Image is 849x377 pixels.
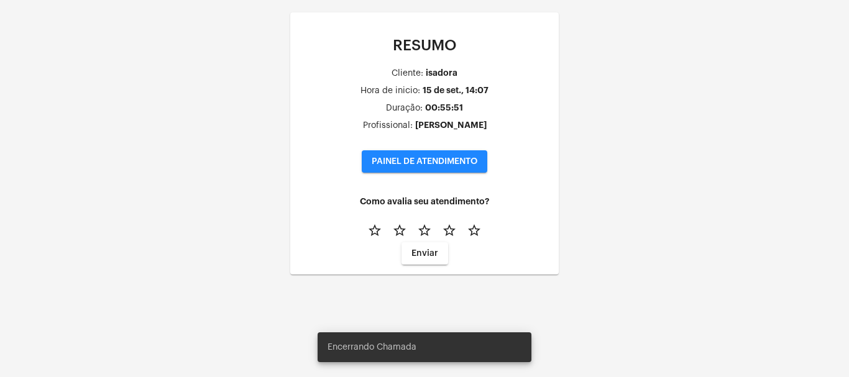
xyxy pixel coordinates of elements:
[367,223,382,238] mat-icon: star_border
[411,249,438,258] span: Enviar
[300,197,549,206] h4: Como avalia seu atendimento?
[392,223,407,238] mat-icon: star_border
[426,68,457,78] div: isadora
[300,37,549,53] p: RESUMO
[360,86,420,96] div: Hora de inicio:
[386,104,423,113] div: Duração:
[362,150,487,173] button: PAINEL DE ATENDIMENTO
[442,223,457,238] mat-icon: star_border
[372,157,477,166] span: PAINEL DE ATENDIMENTO
[423,86,489,95] div: 15 de set., 14:07
[467,223,482,238] mat-icon: star_border
[402,242,448,265] button: Enviar
[328,341,416,353] span: Encerrando Chamada
[415,120,487,130] div: [PERSON_NAME]
[392,69,423,78] div: Cliente:
[363,121,413,130] div: Profissional:
[425,103,463,112] div: 00:55:51
[417,223,432,238] mat-icon: star_border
